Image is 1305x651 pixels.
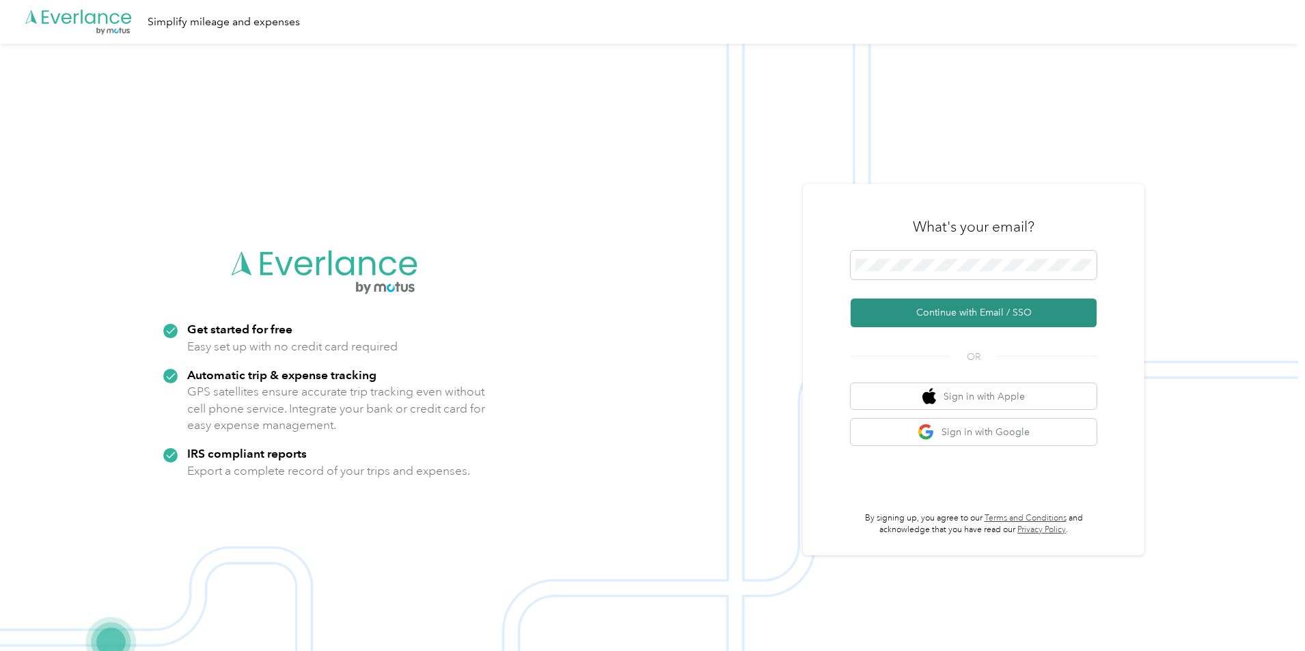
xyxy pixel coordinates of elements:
[187,383,486,434] p: GPS satellites ensure accurate trip tracking even without cell phone service. Integrate your bank...
[851,512,1097,536] p: By signing up, you agree to our and acknowledge that you have read our .
[851,383,1097,410] button: apple logoSign in with Apple
[851,299,1097,327] button: Continue with Email / SSO
[918,424,935,441] img: google logo
[922,388,936,405] img: apple logo
[851,419,1097,445] button: google logoSign in with Google
[985,513,1067,523] a: Terms and Conditions
[1017,525,1066,535] a: Privacy Policy
[187,338,398,355] p: Easy set up with no credit card required
[187,368,376,382] strong: Automatic trip & expense tracking
[148,14,300,31] div: Simplify mileage and expenses
[187,322,292,336] strong: Get started for free
[950,350,998,364] span: OR
[187,462,470,480] p: Export a complete record of your trips and expenses.
[913,217,1034,236] h3: What's your email?
[187,446,307,460] strong: IRS compliant reports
